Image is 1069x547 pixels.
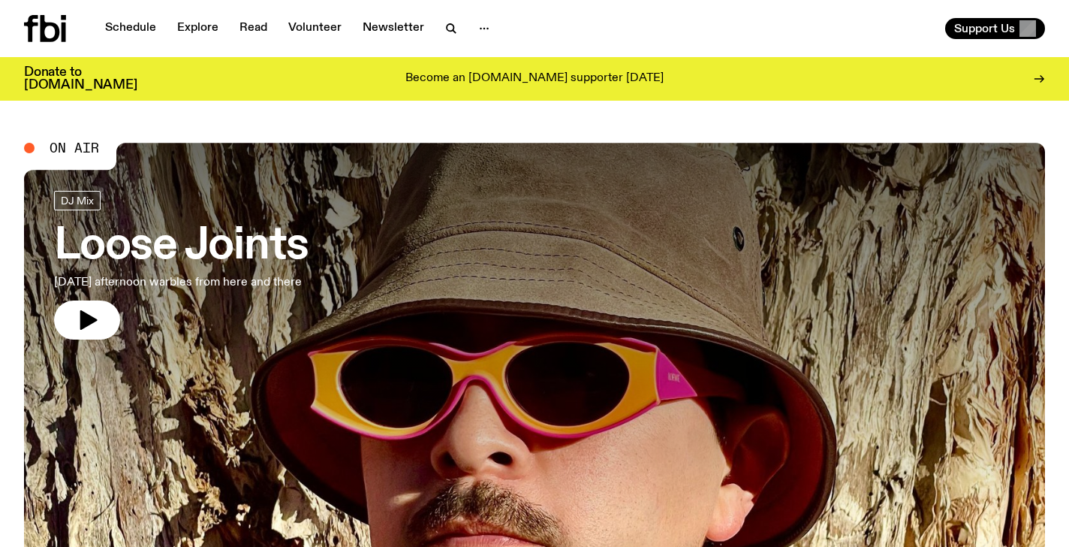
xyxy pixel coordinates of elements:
[230,18,276,39] a: Read
[50,141,99,155] span: On Air
[54,191,101,210] a: DJ Mix
[54,191,309,340] a: Loose Joints[DATE] afternoon warbles from here and there
[61,195,94,206] span: DJ Mix
[354,18,433,39] a: Newsletter
[405,72,664,86] p: Become an [DOMAIN_NAME] supporter [DATE]
[96,18,165,39] a: Schedule
[945,18,1045,39] button: Support Us
[54,225,309,267] h3: Loose Joints
[279,18,351,39] a: Volunteer
[54,273,309,292] p: [DATE] afternoon warbles from here and there
[24,66,137,92] h3: Donate to [DOMAIN_NAME]
[168,18,227,39] a: Explore
[954,22,1015,35] span: Support Us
